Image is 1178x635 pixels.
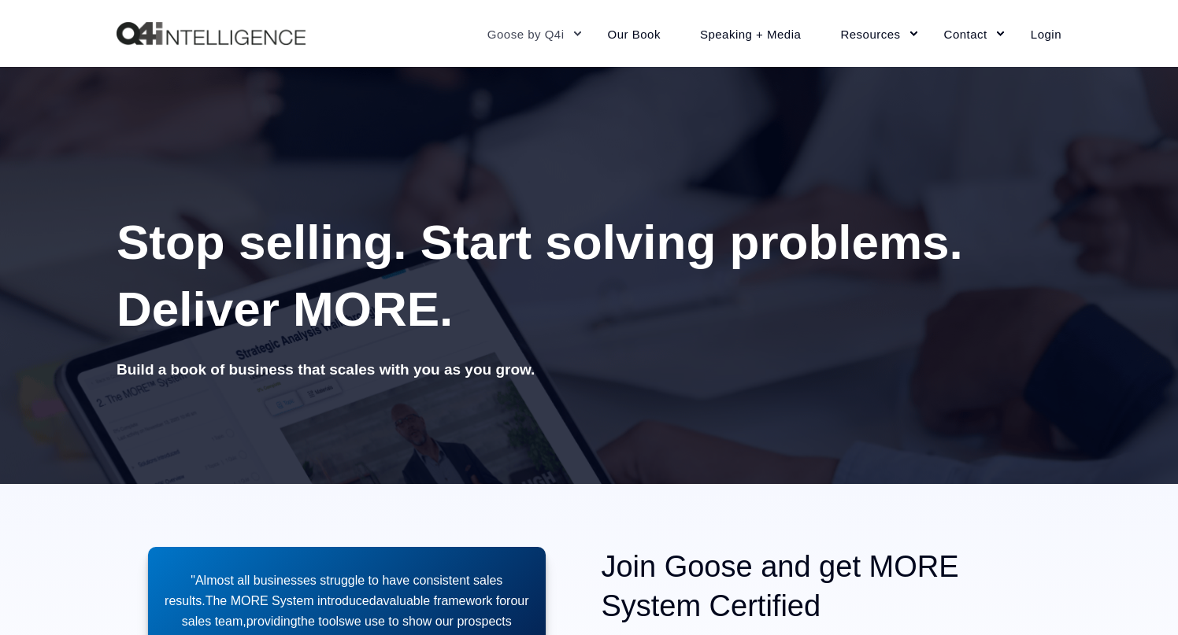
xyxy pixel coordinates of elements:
span: d [369,594,376,607]
img: Q4intelligence, LLC logo [117,22,306,46]
span: Stop selling. Start solving problems. Deliver MORE. [117,215,963,336]
span: our sales team, [182,594,529,628]
span: "Almost all businesses struggle to have consistent sales results. [165,574,502,607]
span: pro [246,615,265,628]
span: the tools [298,615,345,628]
h5: Build a book of business that scales with you as you grow. [117,358,1061,382]
span: valuable framework for [383,594,511,607]
span: we use [345,615,385,628]
span: The MORE System [206,594,314,607]
span: a [376,594,383,607]
h2: Join Goose and get MORE System Certified [601,547,1061,626]
span: introduce [317,594,369,607]
span: viding [265,615,298,628]
a: Back to Home [117,22,306,46]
